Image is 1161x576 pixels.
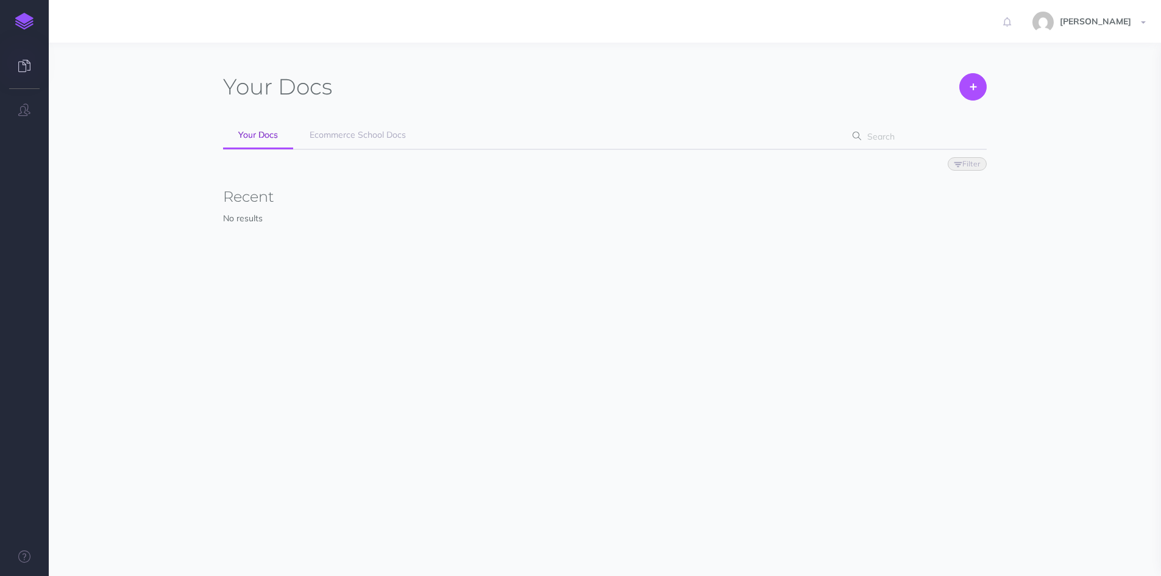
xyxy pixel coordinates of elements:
img: logo-mark.svg [15,13,34,30]
img: 773ddf364f97774a49de44848d81cdba.jpg [1032,12,1054,33]
h1: Docs [223,73,332,101]
span: Your [223,73,272,100]
span: Your Docs [238,129,278,140]
a: Your Docs [223,122,293,149]
input: Search [864,126,968,148]
a: Ecommerce School Docs [294,122,421,149]
p: No results [223,212,987,225]
span: [PERSON_NAME] [1054,16,1137,27]
span: Ecommerce School Docs [310,129,406,140]
h3: Recent [223,189,987,205]
button: Filter [948,157,987,171]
